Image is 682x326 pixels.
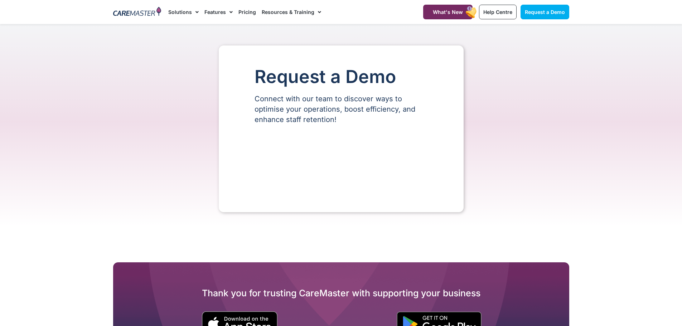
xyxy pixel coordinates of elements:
[255,94,428,125] p: Connect with our team to discover ways to optimise your operations, boost efficiency, and enhance...
[433,9,463,15] span: What's New
[113,7,161,18] img: CareMaster Logo
[479,5,517,19] a: Help Centre
[423,5,473,19] a: What's New
[113,287,569,299] h2: Thank you for trusting CareMaster with supporting your business
[255,67,428,87] h1: Request a Demo
[483,9,512,15] span: Help Centre
[525,9,565,15] span: Request a Demo
[255,137,428,191] iframe: Form 0
[521,5,569,19] a: Request a Demo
